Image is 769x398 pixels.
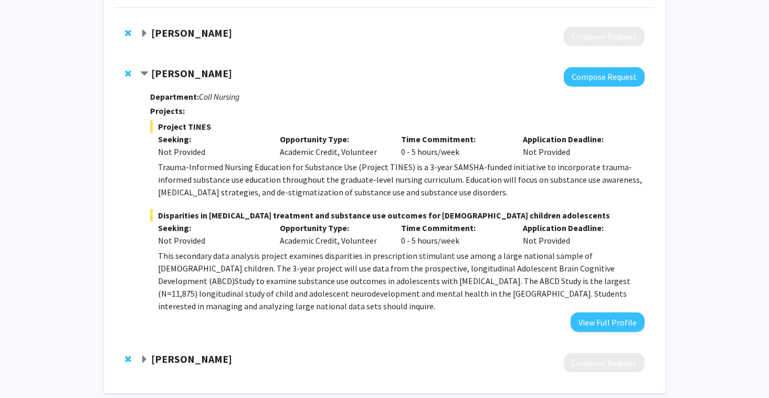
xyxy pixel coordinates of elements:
[158,161,644,198] p: Trauma-Informed Nursing Education for Substance Use (Project TINES) is a 3-year SAMSHA-funded ini...
[272,133,394,158] div: Academic Credit, Volunteer
[140,29,149,38] span: Expand Megan Reed Bookmark
[158,234,264,247] div: Not Provided
[401,222,507,234] p: Time Commitment:
[150,106,185,116] strong: Projects:
[401,133,507,145] p: Time Commitment:
[158,249,644,312] p: This secondary data analysis project examines disparities in prescription stimulant use among a l...
[158,222,264,234] p: Seeking:
[151,352,232,365] strong: [PERSON_NAME]
[125,69,131,78] span: Remove Jennie Ryan from bookmarks
[564,27,645,46] button: Compose Request to Megan Reed
[564,67,645,87] button: Compose Request to Jennie Ryan
[151,67,232,80] strong: [PERSON_NAME]
[199,91,240,102] i: Coll Nursing
[515,222,637,247] div: Not Provided
[150,91,199,102] strong: Department:
[393,133,515,158] div: 0 - 5 hours/week
[140,70,149,78] span: Contract Jennie Ryan Bookmark
[150,209,644,222] span: Disparities in [MEDICAL_DATA] treatment and substance use outcomes for [DEMOGRAPHIC_DATA] childre...
[125,355,131,363] span: Remove Karin Borgmann-Winter from bookmarks
[151,26,232,39] strong: [PERSON_NAME]
[150,120,644,133] span: Project TINES
[272,222,394,247] div: Academic Credit, Volunteer
[125,29,131,37] span: Remove Megan Reed from bookmarks
[158,145,264,158] div: Not Provided
[564,353,645,372] button: Compose Request to Karin Borgmann-Winter
[8,351,45,390] iframe: Chat
[140,355,149,364] span: Expand Karin Borgmann-Winter Bookmark
[158,133,264,145] p: Seeking:
[393,222,515,247] div: 0 - 5 hours/week
[280,222,386,234] p: Opportunity Type:
[571,312,645,332] button: View Full Profile
[523,222,629,234] p: Application Deadline:
[280,133,386,145] p: Opportunity Type:
[523,133,629,145] p: Application Deadline:
[515,133,637,158] div: Not Provided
